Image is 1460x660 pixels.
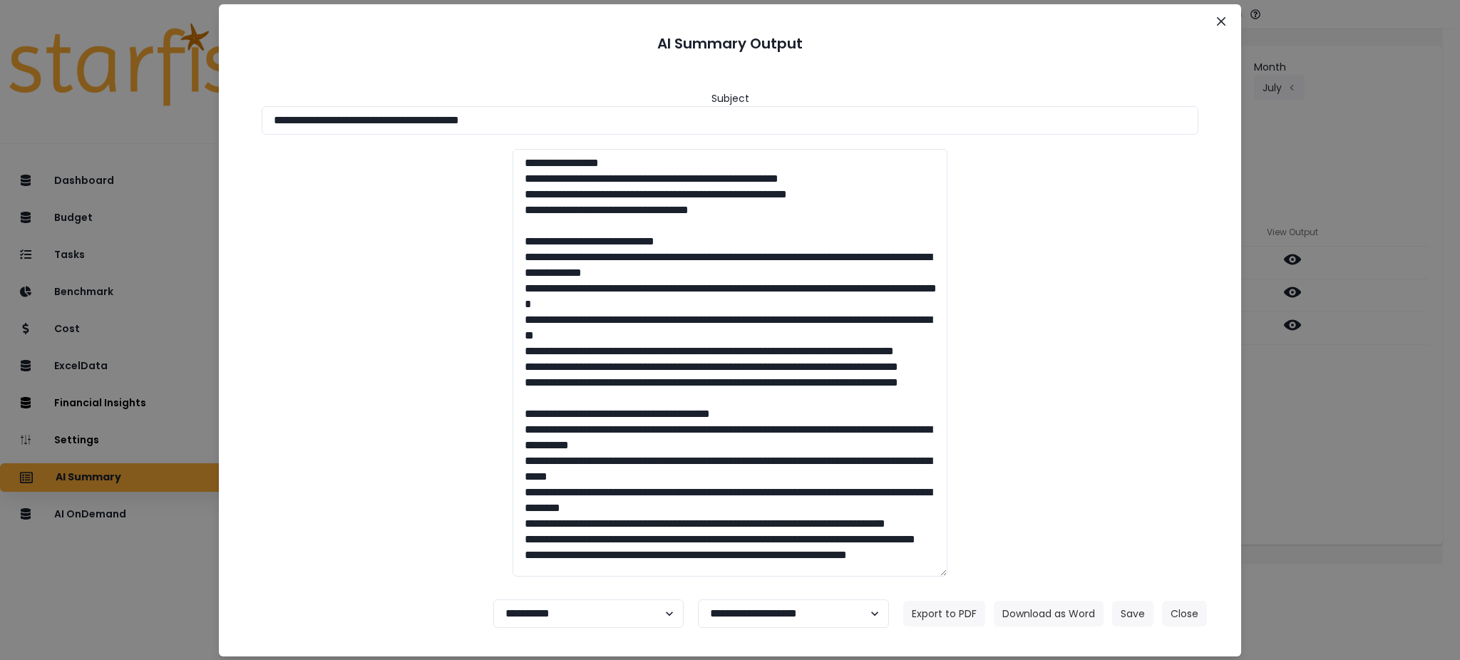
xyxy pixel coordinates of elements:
[236,21,1224,66] header: AI Summary Output
[1112,601,1153,627] button: Save
[711,91,749,106] header: Subject
[1210,10,1233,33] button: Close
[1162,601,1207,627] button: Close
[903,601,985,627] button: Export to PDF
[994,601,1104,627] button: Download as Word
